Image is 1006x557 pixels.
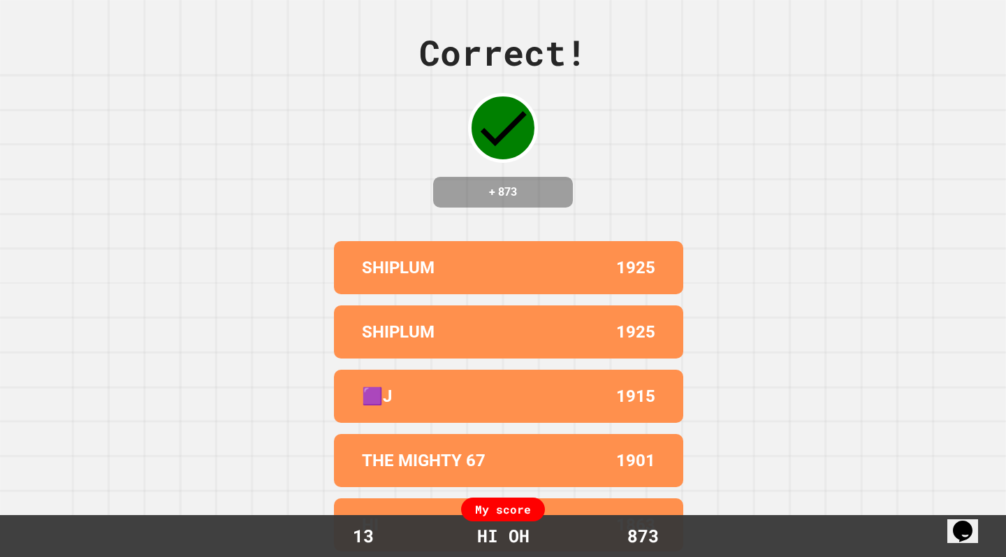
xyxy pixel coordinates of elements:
[362,448,486,473] p: THE MIGHTY 67
[947,501,992,543] iframe: chat widget
[590,523,695,549] div: 873
[362,384,392,409] p: 🟪J
[616,384,655,409] p: 1915
[362,255,435,280] p: SHIPLUM
[447,184,559,201] h4: + 873
[616,255,655,280] p: 1925
[419,27,587,79] div: Correct!
[461,498,545,521] div: My score
[362,319,435,345] p: SHIPLUM
[311,523,416,549] div: 13
[616,448,655,473] p: 1901
[616,319,655,345] p: 1925
[463,523,544,549] div: HI OH
[616,512,655,537] p: 1863
[362,512,379,537] p: HI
